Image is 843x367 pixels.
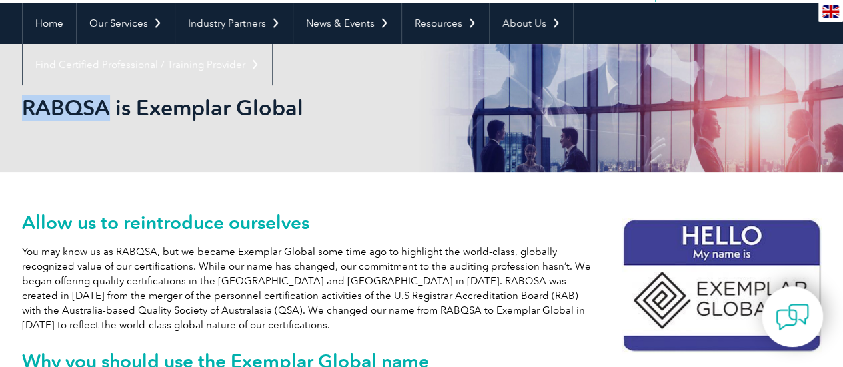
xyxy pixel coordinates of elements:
[490,3,573,44] a: About Us
[22,97,582,119] h2: RABQSA is Exemplar Global
[776,300,809,334] img: contact-chat.png
[402,3,489,44] a: Resources
[22,212,822,233] h2: Allow us to reintroduce ourselves
[822,5,839,18] img: en
[77,3,175,44] a: Our Services
[23,44,272,85] a: Find Certified Professional / Training Provider
[293,3,401,44] a: News & Events
[175,3,293,44] a: Industry Partners
[22,244,822,332] p: You may know us as RABQSA, but we became Exemplar Global some time ago to highlight the world-cla...
[23,3,76,44] a: Home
